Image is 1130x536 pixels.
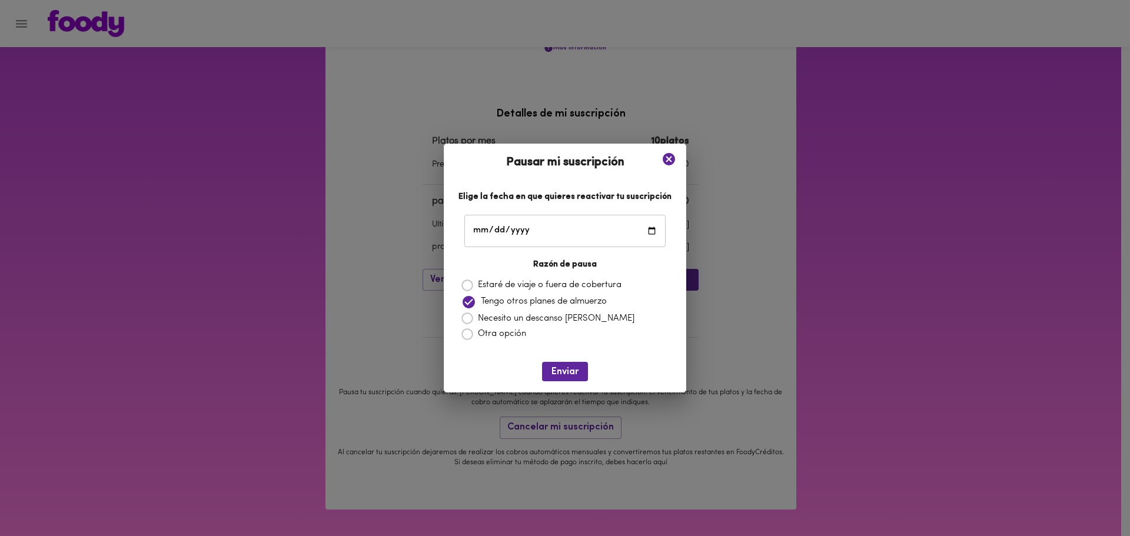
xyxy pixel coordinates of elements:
p: Tengo otros planes de almuerzo [481,295,607,308]
p: Otra opción [478,328,526,340]
button: Enviar [542,362,588,381]
p: Estaré de viaje o fuera de cobertura [478,279,621,291]
b: Pausar mi suscripción [506,157,624,168]
span: Enviar [551,367,579,378]
b: Razón de pausa [533,260,597,269]
p: Necesito un descanso [PERSON_NAME] [478,312,634,325]
b: Elige la fecha en que quieres reactivar tu suscripción [458,192,672,201]
iframe: Messagebird Livechat Widget [1062,468,1118,524]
